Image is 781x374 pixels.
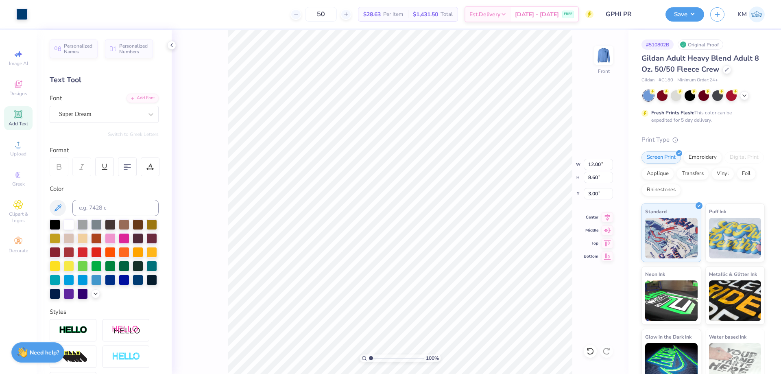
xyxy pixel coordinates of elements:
[641,135,765,144] div: Print Type
[709,218,761,258] img: Puff Ink
[426,354,439,362] span: 100 %
[112,352,140,361] img: Negative Space
[50,307,159,317] div: Styles
[72,200,159,216] input: e.g. 7428 c
[737,168,756,180] div: Foil
[363,10,381,19] span: $28.63
[641,168,674,180] div: Applique
[305,7,337,22] input: – –
[50,184,159,194] div: Color
[711,168,734,180] div: Vinyl
[737,10,747,19] span: KM
[64,43,93,55] span: Personalized Names
[645,218,698,258] img: Standard
[641,184,681,196] div: Rhinestones
[678,39,723,50] div: Original Proof
[584,227,598,233] span: Middle
[600,6,659,22] input: Untitled Design
[564,11,572,17] span: FREE
[584,214,598,220] span: Center
[30,349,59,357] strong: Need help?
[645,207,667,216] span: Standard
[127,94,159,103] div: Add Font
[584,254,598,259] span: Bottom
[676,168,709,180] div: Transfers
[749,7,765,22] img: Karl Michael Narciza
[709,207,726,216] span: Puff Ink
[469,10,500,19] span: Est. Delivery
[645,270,665,278] span: Neon Ink
[4,211,33,224] span: Clipart & logos
[709,280,761,321] img: Metallic & Glitter Ink
[737,7,765,22] a: KM
[441,10,453,19] span: Total
[10,151,26,157] span: Upload
[59,350,87,363] img: 3d Illusion
[677,77,718,84] span: Minimum Order: 24 +
[709,270,757,278] span: Metallic & Glitter Ink
[651,109,694,116] strong: Fresh Prints Flash:
[598,68,610,75] div: Front
[683,151,722,164] div: Embroidery
[9,90,27,97] span: Designs
[9,60,28,67] span: Image AI
[108,131,159,138] button: Switch to Greek Letters
[50,146,159,155] div: Format
[112,325,140,335] img: Shadow
[50,94,62,103] label: Font
[9,247,28,254] span: Decorate
[641,39,674,50] div: # 510802B
[724,151,764,164] div: Digital Print
[641,53,759,74] span: Gildan Adult Heavy Blend Adult 8 Oz. 50/50 Fleece Crew
[584,241,598,246] span: Top
[413,10,438,19] span: $1,431.50
[12,181,25,187] span: Greek
[659,77,673,84] span: # G180
[709,332,746,341] span: Water based Ink
[641,77,654,84] span: Gildan
[645,332,692,341] span: Glow in the Dark Ink
[641,151,681,164] div: Screen Print
[50,74,159,85] div: Text Tool
[645,280,698,321] img: Neon Ink
[596,47,612,63] img: Front
[665,7,704,22] button: Save
[383,10,403,19] span: Per Item
[515,10,559,19] span: [DATE] - [DATE]
[59,326,87,335] img: Stroke
[651,109,751,124] div: This color can be expedited for 5 day delivery.
[9,120,28,127] span: Add Text
[119,43,148,55] span: Personalized Numbers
